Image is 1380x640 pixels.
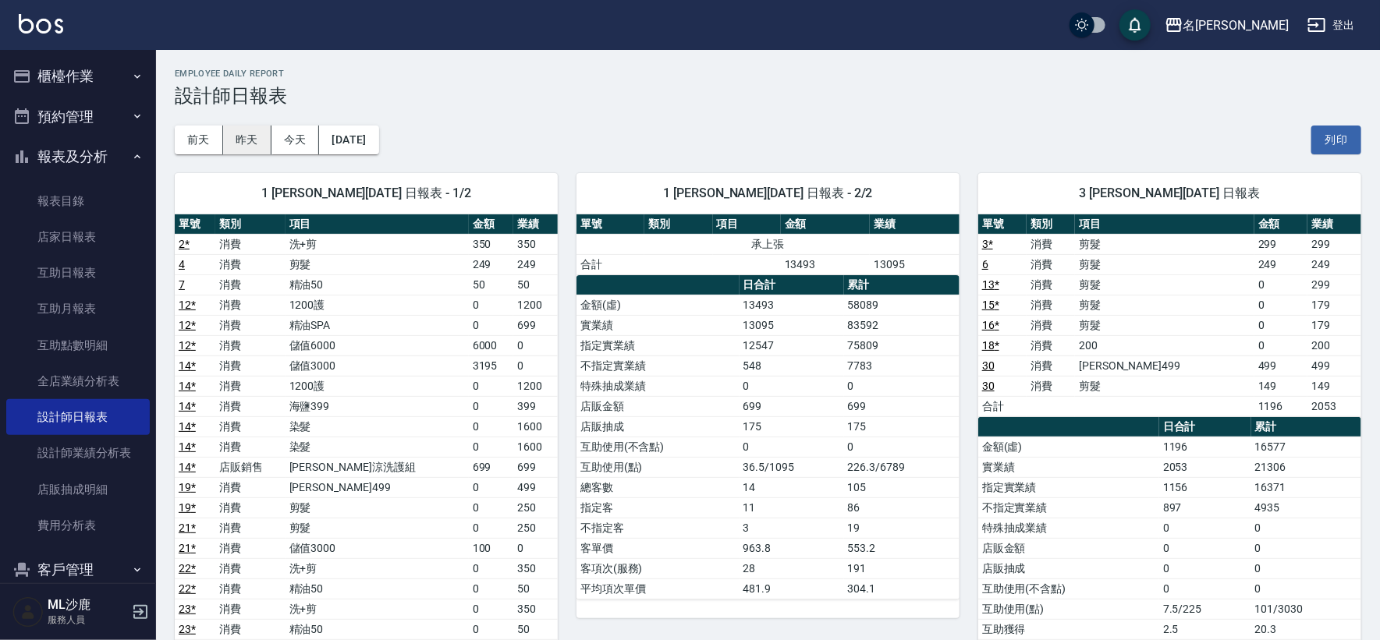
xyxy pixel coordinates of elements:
td: 0 [1254,315,1308,335]
td: 0 [513,335,558,355]
td: 消費 [215,335,286,355]
th: 日合計 [1159,417,1251,437]
td: 226.3/6789 [844,457,960,477]
td: 店販金額 [576,396,740,416]
th: 項目 [286,214,469,235]
td: 海鹽399 [286,396,469,416]
td: 精油50 [286,619,469,639]
a: 費用分析表 [6,507,150,543]
td: 0 [1251,518,1361,538]
td: 105 [844,477,960,497]
td: 不指定實業績 [576,355,740,376]
td: 消費 [215,376,286,396]
td: 481.9 [740,578,844,599]
td: 83592 [844,315,960,335]
button: 預約管理 [6,97,150,137]
td: 剪髮 [286,254,469,274]
td: 消費 [1027,355,1075,376]
button: 報表及分析 [6,136,150,177]
td: 儲值3000 [286,355,469,376]
td: 0 [469,295,513,315]
td: 179 [1307,295,1361,315]
td: 0 [469,497,513,518]
td: 0 [1159,518,1251,538]
th: 業績 [870,214,960,235]
th: 類別 [215,214,286,235]
td: 1600 [513,416,558,437]
td: 7783 [844,355,960,376]
td: 28 [740,558,844,578]
td: 儲值6000 [286,335,469,355]
td: 客單價 [576,538,740,558]
td: 299 [1307,234,1361,254]
h5: ML沙鹿 [48,597,127,613]
td: 14 [740,477,844,497]
td: 0 [513,355,558,376]
td: [PERSON_NAME]499 [286,477,469,497]
th: 單號 [978,214,1027,235]
td: 互助使用(不含點) [978,578,1159,599]
button: 登出 [1301,11,1361,40]
td: 0 [513,538,558,558]
td: 1600 [513,437,558,457]
td: 13493 [781,254,871,274]
td: 16371 [1251,477,1361,497]
td: 0 [1251,538,1361,558]
td: 699 [513,457,558,477]
td: 200 [1307,335,1361,355]
td: 699 [740,396,844,416]
td: 總客數 [576,477,740,497]
td: 互助使用(點) [576,457,740,477]
td: 0 [1254,295,1308,315]
td: 13493 [740,295,844,315]
td: 1200護 [286,376,469,396]
td: 50 [513,274,558,295]
td: 399 [513,396,558,416]
td: 149 [1307,376,1361,396]
td: 實業績 [978,457,1159,477]
td: 互助使用(不含點) [576,437,740,457]
td: 0 [740,376,844,396]
td: 12547 [740,335,844,355]
td: [PERSON_NAME]涼洗護組 [286,457,469,477]
th: 累計 [1251,417,1361,437]
td: 50 [469,274,513,295]
td: 消費 [215,578,286,599]
td: 0 [469,599,513,619]
td: 消費 [215,274,286,295]
td: 消費 [215,477,286,497]
td: 350 [469,234,513,254]
a: 6 [982,258,988,270]
a: 互助點數明細 [6,327,150,363]
th: 業績 [513,214,558,235]
td: 2053 [1159,457,1251,477]
a: 全店業績分析表 [6,363,150,399]
a: 店家日報表 [6,219,150,255]
h2: Employee Daily Report [175,69,1361,79]
td: 指定實業績 [978,477,1159,497]
span: 3 [PERSON_NAME][DATE] 日報表 [997,186,1343,201]
td: 消費 [1027,376,1075,396]
td: 0 [1251,558,1361,578]
table: a dense table [978,214,1361,417]
td: 消費 [215,558,286,578]
td: 3195 [469,355,513,376]
td: 3 [740,518,844,538]
td: 499 [513,477,558,497]
td: 消費 [1027,335,1075,355]
td: 承上張 [576,234,960,254]
td: 553.2 [844,538,960,558]
td: 0 [469,437,513,457]
a: 互助月報表 [6,291,150,327]
td: 299 [1254,234,1308,254]
td: 特殊抽成業績 [978,518,1159,538]
td: 店販金額 [978,538,1159,558]
td: 特殊抽成業績 [576,376,740,396]
td: 175 [844,416,960,437]
td: 249 [1307,254,1361,274]
td: 0 [469,315,513,335]
img: Logo [19,14,63,34]
td: 191 [844,558,960,578]
span: 1 [PERSON_NAME][DATE] 日報表 - 2/2 [595,186,941,201]
a: 30 [982,380,995,392]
